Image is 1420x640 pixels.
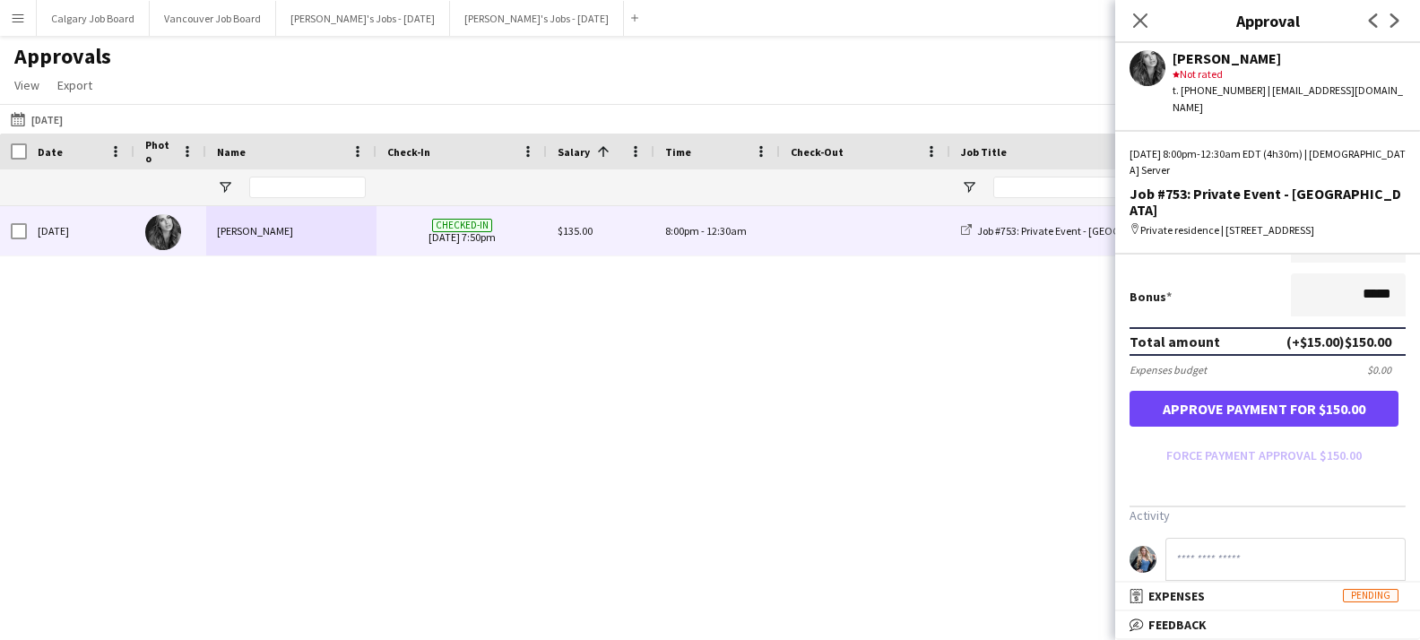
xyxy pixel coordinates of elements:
span: $135.00 [558,224,593,238]
span: Time [665,145,691,159]
input: Job Title Filter Input [993,177,1257,198]
div: Total amount [1130,333,1220,350]
button: Open Filter Menu [217,179,233,195]
button: Open Filter Menu [961,179,977,195]
div: Not rated [1173,66,1406,82]
input: Name Filter Input [249,177,366,198]
span: 12:30am [706,224,747,238]
div: [PERSON_NAME] [1173,50,1406,66]
img: Karolina Rembiesa [145,214,181,250]
label: Bonus [1130,289,1172,305]
button: Approve payment for $150.00 [1130,391,1398,427]
div: [PERSON_NAME] [206,206,377,255]
span: Check-Out [791,145,844,159]
span: Date [38,145,63,159]
span: Export [57,77,92,93]
h3: Activity [1130,507,1406,523]
div: [DATE] 8:00pm-12:30am EDT (4h30m) | [DEMOGRAPHIC_DATA] Server [1130,146,1406,178]
span: Checked-in [432,219,492,232]
span: Expenses [1148,588,1205,604]
span: View [14,77,39,93]
a: Export [50,74,100,97]
a: View [7,74,47,97]
button: Vancouver Job Board [150,1,276,36]
span: - [701,224,705,238]
span: Check-In [387,145,430,159]
mat-expansion-panel-header: ExpensesPending [1115,583,1420,610]
div: [DATE] [27,206,134,255]
div: Private residence | [STREET_ADDRESS] [1130,222,1406,238]
button: [DATE] [7,108,66,130]
span: Job Title [961,145,1007,159]
h3: Approval [1115,9,1420,32]
span: Salary [558,145,590,159]
button: [PERSON_NAME]'s Jobs - [DATE] [450,1,624,36]
span: 8:00pm [665,224,699,238]
span: Feedback [1148,617,1207,633]
div: $0.00 [1367,363,1406,376]
button: Calgary Job Board [37,1,150,36]
span: Photo [145,138,174,165]
div: (+$15.00) $150.00 [1286,333,1391,350]
span: [DATE] 7:50pm [387,206,536,255]
div: Job #753: Private Event - [GEOGRAPHIC_DATA] [1130,186,1406,218]
mat-expansion-panel-header: Feedback [1115,611,1420,638]
div: t. [PHONE_NUMBER] | [EMAIL_ADDRESS][DOMAIN_NAME] [1173,82,1406,115]
span: Name [217,145,246,159]
span: Pending [1343,589,1398,602]
a: Job #753: Private Event - [GEOGRAPHIC_DATA] [961,224,1187,238]
div: Expenses budget [1130,363,1207,376]
button: [PERSON_NAME]'s Jobs - [DATE] [276,1,450,36]
span: Job #753: Private Event - [GEOGRAPHIC_DATA] [977,224,1187,238]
